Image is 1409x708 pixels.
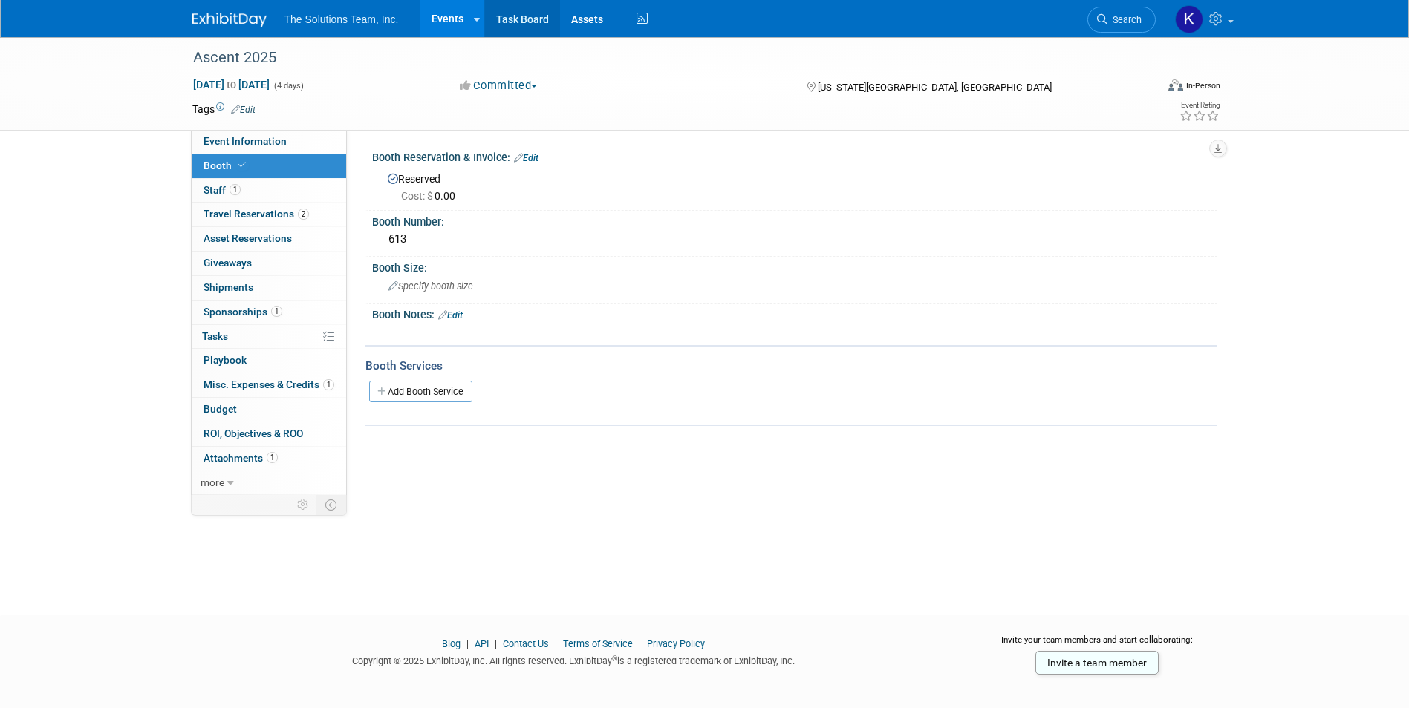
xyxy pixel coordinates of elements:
[204,427,303,439] span: ROI, Objectives & ROO
[192,349,346,373] a: Playbook
[192,398,346,422] a: Budget
[231,105,256,115] a: Edit
[192,447,346,471] a: Attachments1
[192,422,346,446] a: ROI, Objectives & ROO
[192,301,346,324] a: Sponsorships1
[192,651,956,668] div: Copyright © 2025 ExhibitDay, Inc. All rights reserved. ExhibitDay is a registered trademark of Ex...
[455,78,543,94] button: Committed
[192,179,346,203] a: Staff1
[383,168,1206,203] div: Reserved
[372,257,1217,275] div: Booth Size:
[316,495,346,514] td: Toggle Event Tabs
[192,227,346,251] a: Asset Reservations
[201,476,224,488] span: more
[551,638,561,649] span: |
[1175,5,1203,33] img: Kaelon Harris
[635,638,645,649] span: |
[224,79,238,91] span: to
[204,354,247,366] span: Playbook
[192,130,346,154] a: Event Information
[1179,102,1220,109] div: Event Rating
[290,495,316,514] td: Personalize Event Tab Strip
[238,161,246,169] i: Booth reservation complete
[369,381,472,402] a: Add Booth Service
[383,228,1206,251] div: 613
[204,452,278,464] span: Attachments
[475,638,489,649] a: API
[273,81,304,91] span: (4 days)
[1035,651,1159,675] a: Invite a team member
[388,281,473,292] span: Specify booth size
[192,276,346,300] a: Shipments
[503,638,549,649] a: Contact Us
[401,190,435,202] span: Cost: $
[204,135,287,147] span: Event Information
[298,209,309,220] span: 2
[204,184,241,196] span: Staff
[323,379,334,390] span: 1
[230,184,241,195] span: 1
[204,208,309,220] span: Travel Reservations
[192,373,346,397] a: Misc. Expenses & Credits1
[1107,14,1142,25] span: Search
[442,638,461,649] a: Blog
[192,325,346,349] a: Tasks
[202,330,228,342] span: Tasks
[372,146,1217,165] div: Booth Reservation & Invoice:
[372,211,1217,229] div: Booth Number:
[267,452,278,463] span: 1
[204,281,253,293] span: Shipments
[1185,80,1220,91] div: In-Person
[401,190,461,202] span: 0.00
[1087,7,1156,33] a: Search
[271,306,282,317] span: 1
[612,655,617,663] sup: ®
[563,638,633,649] a: Terms of Service
[1168,79,1183,91] img: Format-Inperson.png
[647,638,705,649] a: Privacy Policy
[438,310,463,321] a: Edit
[192,203,346,226] a: Travel Reservations2
[977,634,1217,656] div: Invite your team members and start collaborating:
[192,471,346,495] a: more
[372,304,1217,323] div: Booth Notes:
[204,232,292,244] span: Asset Reservations
[192,102,256,117] td: Tags
[365,358,1217,374] div: Booth Services
[514,153,538,163] a: Edit
[192,13,267,27] img: ExhibitDay
[204,306,282,318] span: Sponsorships
[188,45,1133,71] div: Ascent 2025
[204,257,252,269] span: Giveaways
[192,154,346,178] a: Booth
[818,82,1052,93] span: [US_STATE][GEOGRAPHIC_DATA], [GEOGRAPHIC_DATA]
[192,252,346,275] a: Giveaways
[204,160,249,171] span: Booth
[463,638,472,649] span: |
[284,13,399,25] span: The Solutions Team, Inc.
[1068,77,1221,99] div: Event Format
[204,378,334,390] span: Misc. Expenses & Credits
[491,638,501,649] span: |
[192,78,270,91] span: [DATE] [DATE]
[204,403,237,415] span: Budget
